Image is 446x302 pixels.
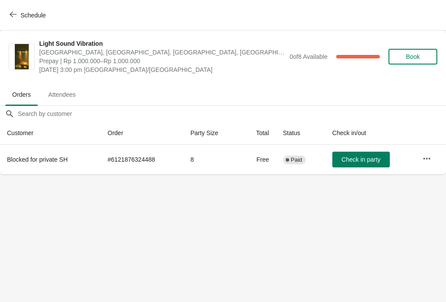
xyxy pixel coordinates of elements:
td: # 6121876324488 [101,145,183,174]
span: Check in party [341,156,380,163]
span: [DATE] 3:00 pm [GEOGRAPHIC_DATA]/[GEOGRAPHIC_DATA] [39,65,285,74]
span: [GEOGRAPHIC_DATA], [GEOGRAPHIC_DATA], [GEOGRAPHIC_DATA], [GEOGRAPHIC_DATA], [GEOGRAPHIC_DATA] [39,48,285,57]
span: Paid [291,156,302,163]
th: Party Size [183,122,240,145]
th: Order [101,122,183,145]
td: 8 [183,145,240,174]
span: Schedule [20,12,46,19]
button: Schedule [4,7,53,23]
span: Book [406,53,420,60]
span: Orders [5,87,38,102]
img: Light Sound Vibration [15,44,29,69]
th: Status [276,122,325,145]
button: Check in party [332,152,390,167]
span: Prepay | Rp 1.000.000–Rp 1.000.000 [39,57,285,65]
span: Blocked for private SH [7,156,68,163]
th: Total [240,122,276,145]
td: Free [240,145,276,174]
input: Search by customer [17,106,446,122]
span: Light Sound Vibration [39,39,285,48]
span: Attendees [41,87,83,102]
span: 0 of 8 Available [290,53,328,60]
button: Book [389,49,437,64]
th: Check in/out [325,122,416,145]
